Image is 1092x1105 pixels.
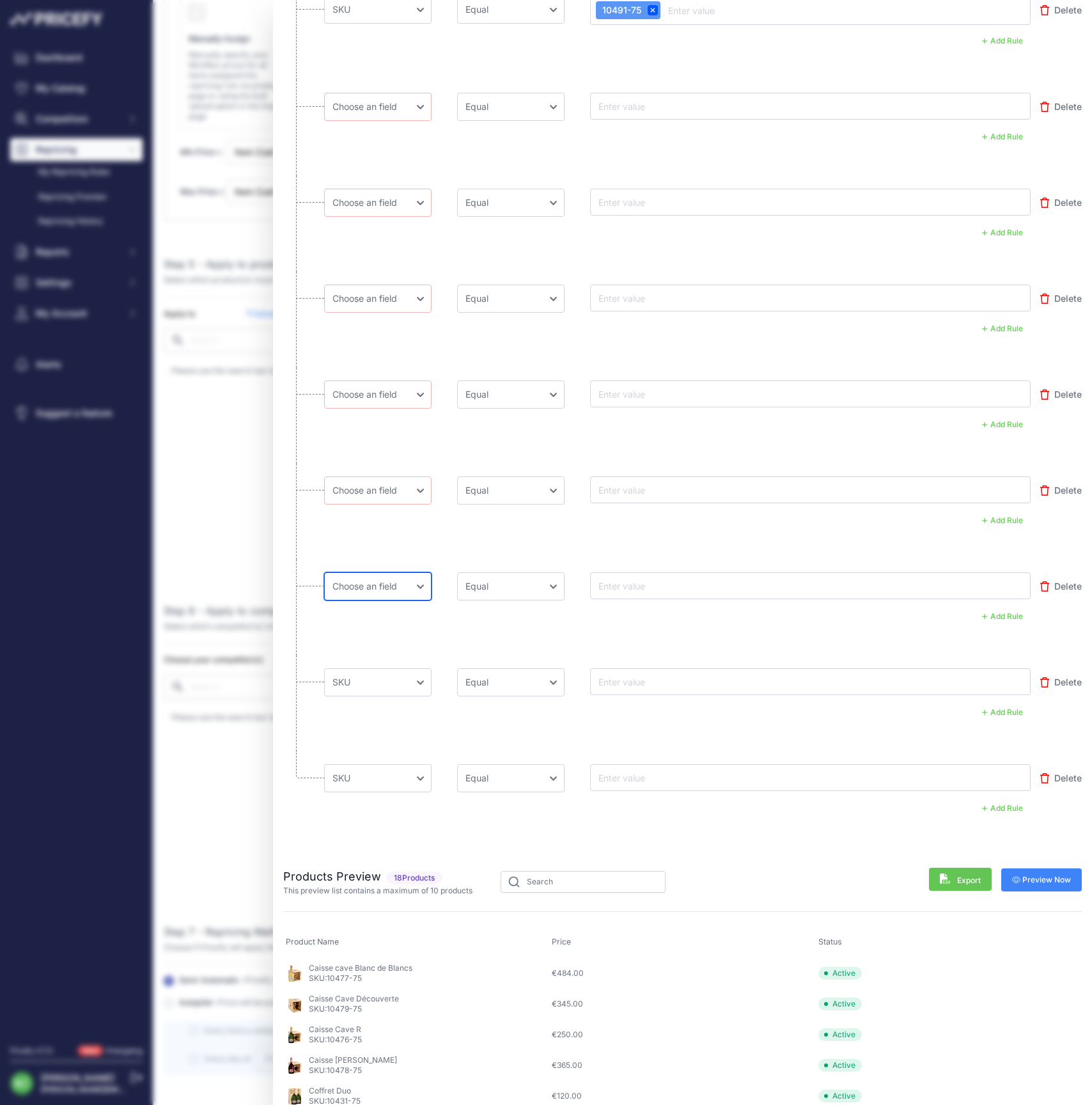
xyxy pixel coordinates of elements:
[1040,574,1082,599] button: Delete
[309,1065,397,1076] p: SKU:
[386,872,442,884] span: Products
[309,1055,397,1065] p: Caisse [PERSON_NAME]
[940,874,981,886] span: Export
[309,1086,361,1096] p: Coffret Duo
[1054,772,1082,785] span: Delete
[286,937,339,946] span: Product Name
[818,1090,862,1102] span: Active
[557,999,583,1008] span: 345.00
[818,1028,862,1041] span: Active
[552,1060,582,1070] span: €
[283,868,472,886] h2: Products Preview
[974,800,1031,817] button: Add Rule
[1054,484,1082,497] span: Delete
[1040,478,1082,503] button: Delete
[596,482,698,498] input: Enter value
[1040,94,1082,120] button: Delete
[327,1065,362,1075] span: 10478-75
[552,999,583,1008] span: €
[974,129,1031,145] button: Add Rule
[1040,286,1082,311] button: Delete
[1054,100,1082,113] span: Delete
[1054,580,1082,593] span: Delete
[818,937,842,946] span: Status
[596,386,698,402] input: Enter value
[818,1059,862,1072] span: Active
[596,674,698,689] input: Enter value
[596,290,698,306] input: Enter value
[1054,196,1082,209] span: Delete
[552,1091,582,1101] span: €
[974,416,1031,433] button: Add Rule
[818,967,862,980] span: Active
[309,1004,399,1014] p: SKU:
[309,1024,362,1035] p: Caisse Cave R
[1054,388,1082,401] span: Delete
[557,1030,583,1039] span: 250.00
[557,968,584,978] span: 484.00
[666,3,768,18] input: Enter value
[309,973,412,984] p: SKU:
[552,968,584,978] span: €
[1054,292,1082,305] span: Delete
[394,873,402,883] span: 18
[974,704,1031,721] button: Add Rule
[327,1035,362,1044] span: 10476-75
[598,4,641,17] span: 10491-75
[974,320,1031,337] button: Add Rule
[1054,676,1082,689] span: Delete
[309,994,399,1004] p: Caisse Cave Découverte
[1040,382,1082,407] button: Delete
[283,886,472,896] p: This preview list contains a maximum of 10 products
[974,608,1031,625] button: Add Rule
[1040,765,1082,791] button: Delete
[596,194,698,210] input: Enter value
[929,868,992,891] button: Export
[1054,4,1082,17] span: Delete
[557,1091,582,1101] span: 120.00
[596,770,698,785] input: Enter value
[596,98,698,114] input: Enter value
[501,871,666,893] input: Search
[552,937,571,946] span: Price
[309,963,412,973] p: Caisse cave Blanc de Blancs
[974,33,1031,49] button: Add Rule
[327,973,362,983] span: 10477-75
[1001,868,1082,891] button: Preview Now
[1012,875,1072,885] span: Preview Now
[818,998,862,1010] span: Active
[1040,670,1082,695] button: Delete
[974,224,1031,241] button: Add Rule
[552,1030,583,1039] span: €
[596,578,698,593] input: Enter value
[1040,190,1082,216] button: Delete
[974,512,1031,529] button: Add Rule
[309,1035,362,1045] p: SKU:
[327,1004,362,1014] span: 10479-75
[557,1060,582,1070] span: 365.00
